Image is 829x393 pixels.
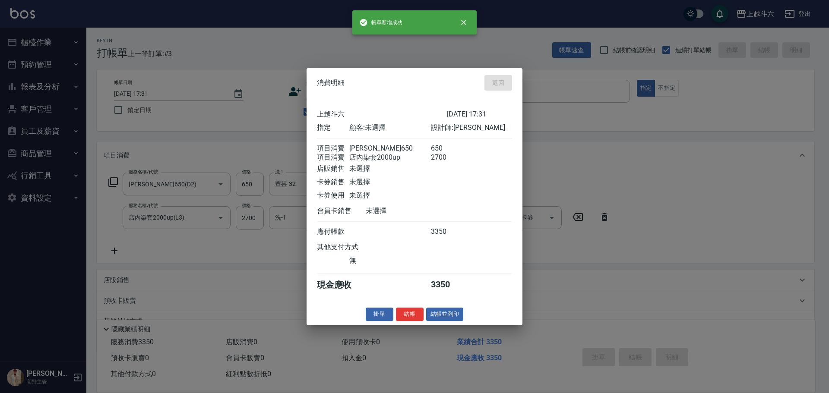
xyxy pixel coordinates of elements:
[349,144,430,153] div: [PERSON_NAME]650
[317,164,349,173] div: 店販銷售
[447,110,512,119] div: [DATE] 17:31
[317,153,349,162] div: 項目消費
[366,207,447,216] div: 未選擇
[349,178,430,187] div: 未選擇
[349,191,430,200] div: 未選擇
[317,144,349,153] div: 項目消費
[431,227,463,236] div: 3350
[426,308,464,321] button: 結帳並列印
[359,18,402,27] span: 帳單新增成功
[317,191,349,200] div: 卡券使用
[317,243,382,252] div: 其他支付方式
[396,308,424,321] button: 結帳
[317,178,349,187] div: 卡券銷售
[431,123,512,132] div: 設計師: [PERSON_NAME]
[317,279,366,291] div: 現金應收
[349,123,430,132] div: 顧客: 未選擇
[366,308,393,321] button: 掛單
[317,110,447,119] div: 上越斗六
[431,153,463,162] div: 2700
[317,227,349,236] div: 應付帳款
[431,279,463,291] div: 3350
[349,164,430,173] div: 未選擇
[317,123,349,132] div: 指定
[349,256,430,265] div: 無
[349,153,430,162] div: 店內染套2000up
[317,207,366,216] div: 會員卡銷售
[454,13,473,32] button: close
[317,79,345,87] span: 消費明細
[431,144,463,153] div: 650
